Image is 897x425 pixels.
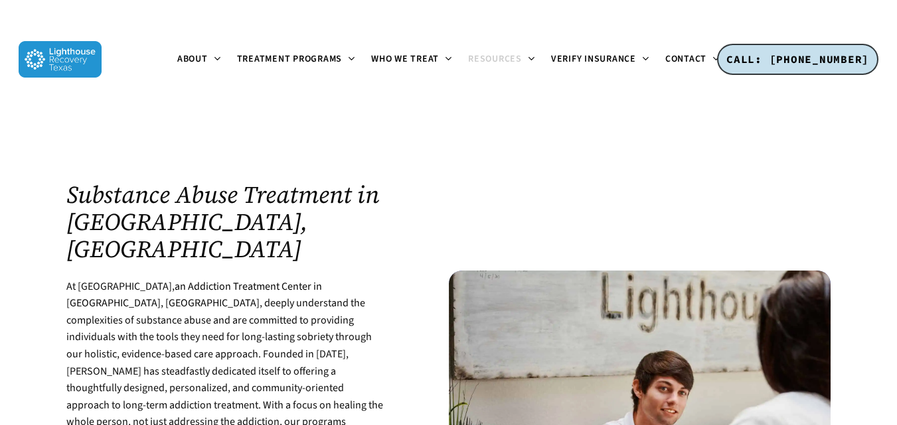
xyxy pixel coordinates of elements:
[726,52,869,66] span: CALL: [PHONE_NUMBER]
[543,54,657,65] a: Verify Insurance
[468,52,522,66] span: Resources
[66,279,322,311] a: an Addiction Treatment Center in [GEOGRAPHIC_DATA], [GEOGRAPHIC_DATA]
[363,54,460,65] a: Who We Treat
[229,54,364,65] a: Treatment Programs
[665,52,706,66] span: Contact
[237,52,343,66] span: Treatment Programs
[66,181,386,263] h1: Substance Abuse Treatment in [GEOGRAPHIC_DATA], [GEOGRAPHIC_DATA]
[19,41,102,78] img: Lighthouse Recovery Texas
[717,44,878,76] a: CALL: [PHONE_NUMBER]
[657,54,728,65] a: Contact
[460,54,543,65] a: Resources
[177,52,208,66] span: About
[371,52,439,66] span: Who We Treat
[169,54,229,65] a: About
[551,52,636,66] span: Verify Insurance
